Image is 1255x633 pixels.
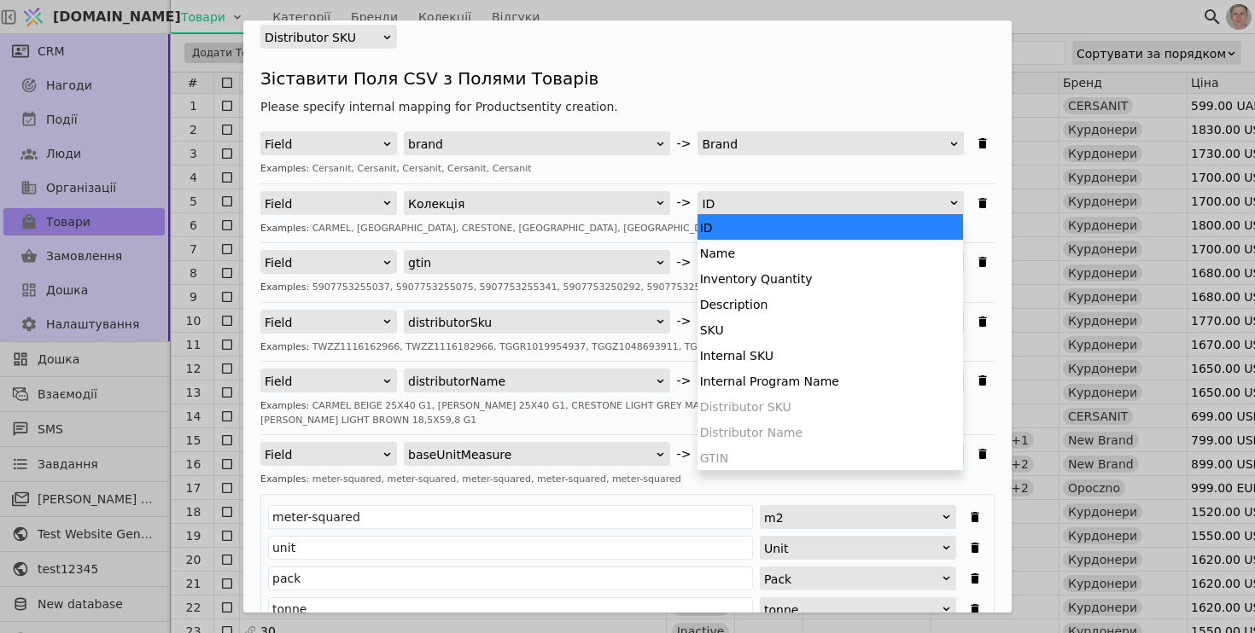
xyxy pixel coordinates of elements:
[260,400,309,411] span: Examples:
[268,536,753,560] input: Field value
[677,135,692,153] span: ->
[698,342,963,368] div: Internal SKU
[265,369,382,393] div: Field
[764,506,941,530] div: m2
[268,505,753,529] input: Field value
[677,253,692,271] span: ->
[260,223,309,234] span: Examples:
[260,340,995,355] div: TWZZ1116162966, TWZZ1116182966, TGGR1019954937, TGGZ1048693911, TGGZ1048703911
[702,192,949,216] div: ID
[260,163,309,174] span: Examples:
[698,265,963,291] div: Inventory Quantity
[260,473,309,485] span: Examples:
[408,192,655,216] div: Колекція
[408,311,655,334] div: distributorSku
[268,597,753,621] input: Field value
[260,399,995,427] div: CARMEL BEIGE 25X40 G1, [PERSON_NAME] 25X40 G1, CRESTONE LIGHT GREY MATT 59,8X59,8 G1, [PERSON_NAM...
[698,444,963,470] div: GTIN
[677,194,692,212] span: ->
[698,368,963,393] div: Internal Program Name
[260,281,995,295] div: 5907753255037, 5907753255075, 5907753255341, 5907753250292, 5907753250315
[265,132,382,156] div: Field
[698,419,963,444] div: Distributor Name
[677,372,692,390] span: ->
[408,443,655,467] div: baseUnitMeasure
[265,251,382,275] div: Field
[408,251,655,275] div: gtin
[268,566,753,590] input: Field value
[764,598,941,622] div: tonne
[702,132,949,156] div: Brand
[260,282,309,293] span: Examples:
[260,98,995,116] h4: Please specify internal mapping for Products entity creation.
[677,312,692,330] span: ->
[260,341,309,352] span: Examples:
[698,316,963,342] div: SKU
[698,214,963,240] div: ID
[408,132,655,156] div: brand
[764,537,941,560] div: Unit
[243,20,1012,613] div: Імпортувати Товари
[698,240,963,265] div: Name
[408,369,655,393] div: distributorName
[260,162,995,177] div: Cersanit, Cersanit, Cersanit, Cersanit, Cersanit
[698,291,963,316] div: Description
[260,473,995,487] div: meter-squared, meter-squared, meter-squared, meter-squared, meter-squared
[260,66,995,91] h4: Зіставити Поля CSV з Полями Товарів
[265,443,382,467] div: Field
[260,222,995,236] div: CARMEL, [GEOGRAPHIC_DATA], CRESTONE, [GEOGRAPHIC_DATA], [GEOGRAPHIC_DATA]
[764,567,941,591] div: Pack
[265,26,382,49] div: Distributor SKU
[265,192,382,216] div: Field
[698,393,963,419] div: Distributor SKU
[677,445,692,463] span: ->
[265,311,382,334] div: Field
